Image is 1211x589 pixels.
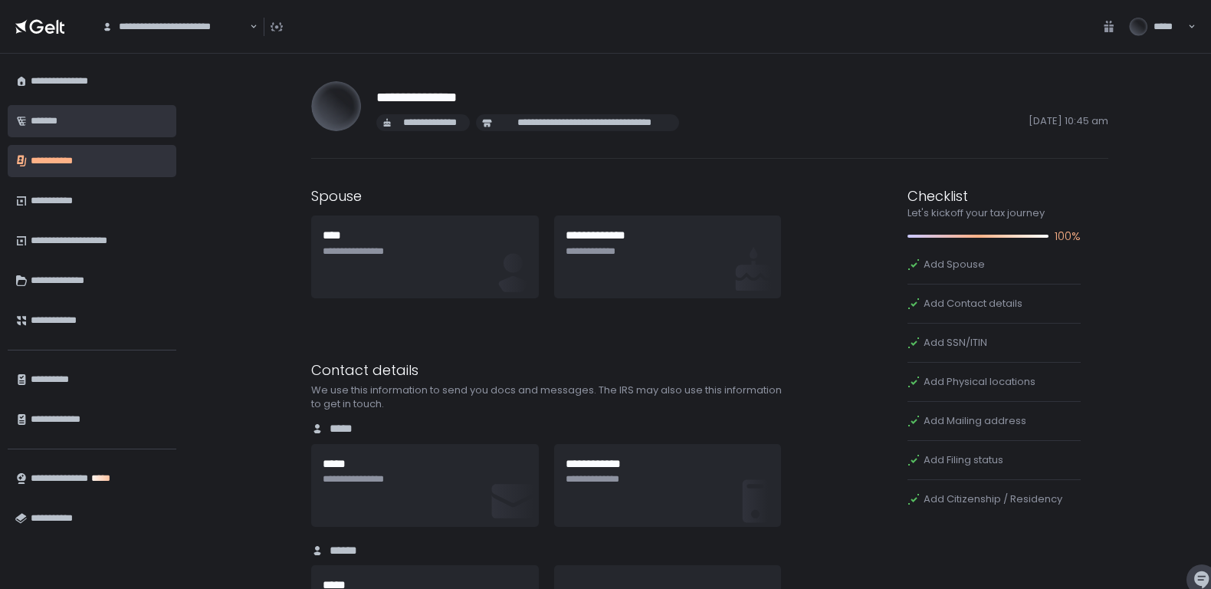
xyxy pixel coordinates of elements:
div: Spouse [311,186,783,206]
span: Add Mailing address [924,414,1026,428]
span: Add Citizenship / Residency [924,492,1062,506]
span: [DATE] 10:45 am [685,114,1108,131]
div: We use this information to send you docs and messages. The IRS may also use this information to g... [311,383,783,411]
div: Contact details [311,360,783,380]
div: Checklist [907,186,1081,206]
span: Add Spouse [924,258,985,271]
span: Add Filing status [924,453,1003,467]
div: Let's kickoff your tax journey [907,206,1081,220]
span: Add SSN/ITIN [924,336,987,350]
span: Add Physical locations [924,375,1035,389]
span: 100% [1055,228,1081,245]
span: Add Contact details [924,297,1022,311]
div: Search for option [92,11,258,43]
